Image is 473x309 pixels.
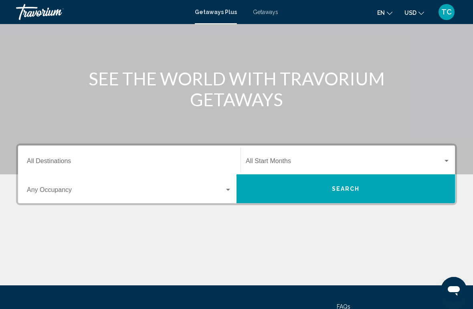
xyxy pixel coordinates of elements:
div: Search widget [18,145,455,203]
button: Change language [377,7,392,18]
span: en [377,10,385,16]
span: USD [404,10,416,16]
a: Getaways Plus [195,9,237,15]
h1: SEE THE WORLD WITH TRAVORIUM GETAWAYS [86,68,387,110]
button: Search [236,174,455,203]
iframe: Button to launch messaging window [441,277,467,303]
span: TC [441,8,452,16]
a: Getaways [253,9,278,15]
span: Search [332,186,360,192]
a: Travorium [16,4,187,20]
button: Change currency [404,7,424,18]
button: User Menu [436,4,457,20]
